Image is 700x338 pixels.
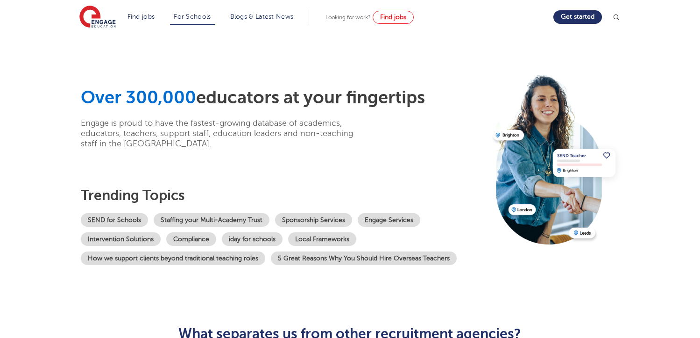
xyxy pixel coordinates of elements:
a: 5 Great Reasons Why You Should Hire Overseas Teachers [271,252,457,265]
a: Staffing your Multi-Academy Trust [154,213,269,227]
a: iday for schools [222,232,283,246]
a: Intervention Solutions [81,232,161,246]
a: Get started [553,10,602,24]
a: SEND for Schools [81,213,148,227]
span: Looking for work? [325,14,371,21]
a: Find jobs [373,11,414,24]
a: Engage Services [358,213,420,227]
span: Find jobs [380,14,406,21]
a: For Schools [174,13,211,20]
a: How we support clients beyond traditional teaching roles [81,252,265,265]
h1: educators at your fingertips [81,87,486,108]
a: Compliance [166,232,216,246]
img: Engage Education [79,6,116,29]
span: Over 300,000 [81,87,196,108]
a: Sponsorship Services [275,213,352,227]
a: Blogs & Latest News [230,13,294,20]
p: Engage is proud to have the fastest-growing database of academics, educators, teachers, support s... [81,118,368,149]
a: Find jobs [127,13,155,20]
h3: Trending topics [81,187,486,204]
a: Local Frameworks [288,232,356,246]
